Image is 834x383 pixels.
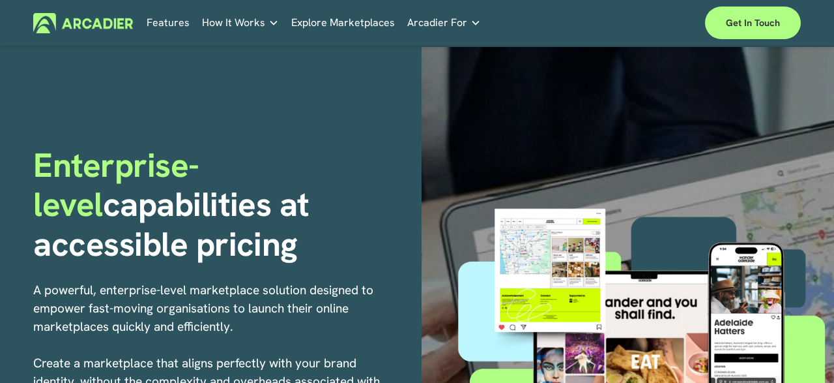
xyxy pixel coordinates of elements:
[33,144,199,227] span: Enterprise-level
[407,14,467,32] span: Arcadier For
[705,7,801,39] a: Get in touch
[147,13,190,33] a: Features
[33,13,133,33] img: Arcadier
[769,320,834,383] iframe: Chat Widget
[769,320,834,383] div: Chat-widget
[33,183,317,266] strong: capabilities at accessible pricing
[202,13,279,33] a: folder dropdown
[202,14,265,32] span: How It Works
[407,13,481,33] a: folder dropdown
[291,13,395,33] a: Explore Marketplaces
